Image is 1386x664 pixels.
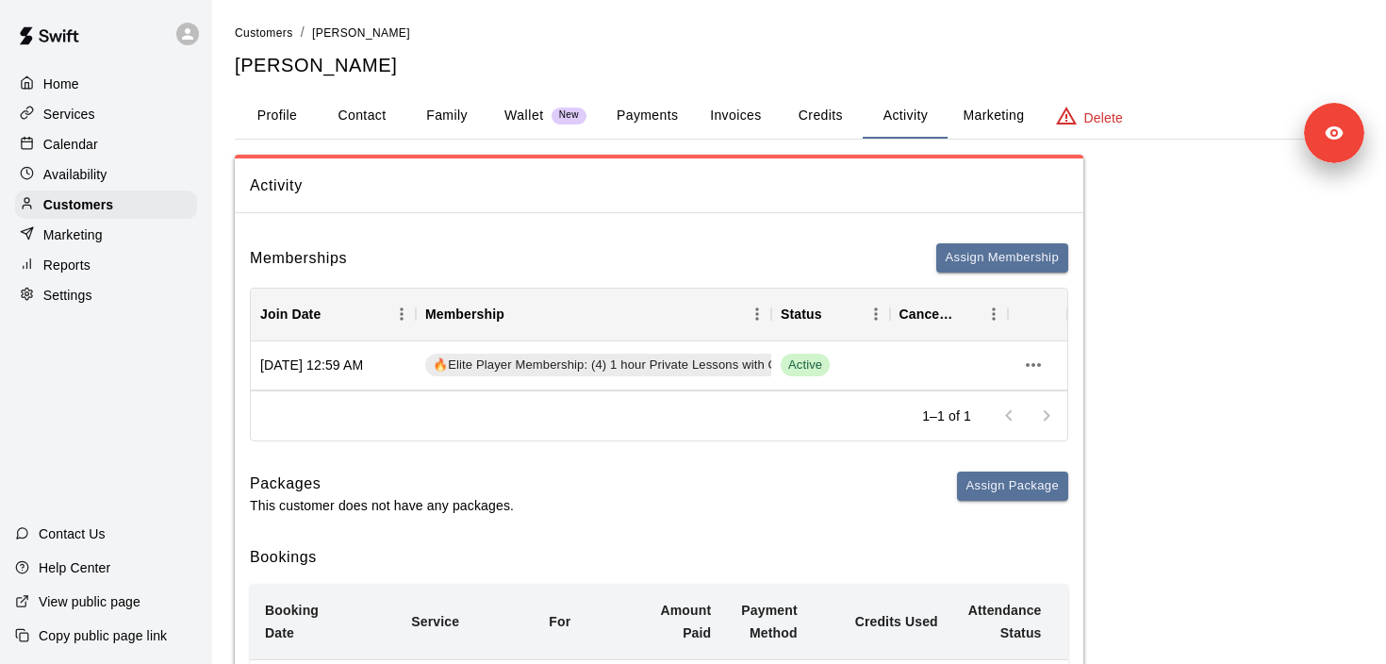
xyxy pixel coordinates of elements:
button: Payments [602,93,693,139]
p: Settings [43,286,92,305]
a: Reports [15,251,197,279]
div: Status [781,288,822,340]
h6: Memberships [250,246,347,271]
button: Activity [863,93,948,139]
p: Customers [43,195,113,214]
div: Join Date [251,288,416,340]
button: Contact [320,93,404,139]
p: Services [43,105,95,124]
p: Marketing [43,225,103,244]
a: Customers [235,25,293,40]
div: Status [771,288,890,340]
button: Family [404,93,489,139]
button: Profile [235,93,320,139]
a: Services [15,100,197,128]
li: / [301,23,305,42]
button: more actions [1017,349,1049,381]
nav: breadcrumb [235,23,1363,43]
span: Active [781,354,830,376]
button: Sort [504,301,531,327]
p: Copy public page link [39,626,167,645]
span: Customers [235,26,293,40]
h5: [PERSON_NAME] [235,53,1363,78]
p: Availability [43,165,107,184]
p: 1–1 of 1 [922,407,971,425]
p: This customer does not have any packages. [250,496,514,515]
p: Calendar [43,135,98,154]
div: Cancel Date [890,288,1009,340]
a: Customers [15,191,197,219]
div: Membership [416,288,771,340]
b: For [549,614,570,629]
button: Menu [388,300,416,328]
b: Booking Date [265,603,319,640]
div: Cancel Date [899,288,954,340]
span: Activity [250,174,1068,198]
p: View public page [39,592,140,611]
div: basic tabs example [235,93,1363,139]
div: [DATE] 12:59 AM [251,341,416,390]
p: Delete [1084,108,1123,127]
div: Join Date [260,288,321,340]
h6: Bookings [250,545,1068,570]
b: Credits Used [855,614,938,629]
span: Active [781,357,830,374]
a: Home [15,70,197,98]
div: Membership [425,288,504,340]
button: Assign Membership [936,243,1068,273]
p: Wallet [504,106,544,125]
p: Contact Us [39,524,106,543]
button: Menu [980,300,1008,328]
h6: Packages [250,472,514,496]
a: Calendar [15,130,197,158]
button: Invoices [693,93,778,139]
p: Home [43,75,79,93]
button: Marketing [948,93,1039,139]
span: New [552,109,586,122]
b: Payment Method [741,603,797,640]
button: Assign Package [957,472,1068,501]
b: Amount Paid [661,603,712,640]
a: 🔥Elite Player Membership: (4) 1 hour Private Lessons with Coach David – $200/month [425,354,1004,376]
a: Marketing [15,221,197,249]
span: 🔥Elite Player Membership: (4) 1 hour Private Lessons with Coach [PERSON_NAME] – $200/month [425,357,998,374]
button: Sort [321,301,347,327]
b: Attendance Status [968,603,1042,640]
button: Sort [953,301,980,327]
button: Menu [862,300,890,328]
button: Menu [743,300,771,328]
p: Reports [43,256,91,274]
a: Settings [15,281,197,309]
button: Credits [778,93,863,139]
b: Service [411,614,459,629]
span: [PERSON_NAME] [312,26,410,40]
a: Availability [15,160,197,189]
button: Sort [822,301,849,327]
p: Help Center [39,558,110,577]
